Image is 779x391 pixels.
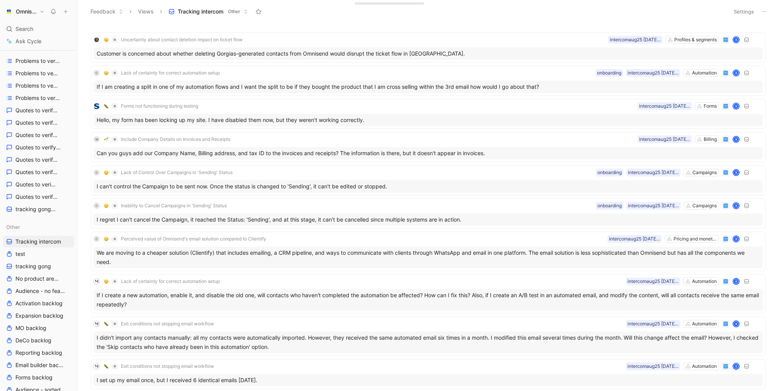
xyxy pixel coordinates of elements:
a: C🤔Inability to Cancel Campaigns in 'Sending' StatusCampaignsintercomaug25 [DATE] 10:40onboardingK... [91,198,765,229]
div: onboarding [597,202,622,210]
button: 🤔Lack of certainty for correct automation setup [101,68,223,78]
img: logo [94,278,100,284]
span: Problems to verify Forms [15,69,59,77]
button: 🤔Uncertainty about contact deletion impact on ticket flow [101,35,245,44]
span: Problems to verify Expansion [15,57,61,65]
div: I set up my email once, but I received 6 identical emails [DATE]. [94,374,763,386]
div: I can't control the Campaign to be sent now. Once the status is changed to 'Sending', it can't be... [94,180,763,193]
a: Expansion backlog [3,310,74,322]
div: Profiles & segments [674,36,717,44]
a: logo🤔Lack of certainty for correct automation setupAutomationintercomaug25 [DATE] 10:40KIf I crea... [91,274,765,313]
div: intercomaug25 [DATE] 10:40 [628,362,679,370]
span: Tracking intercom [15,238,61,245]
img: 🐛 [104,322,109,326]
div: intercomaug25 [DATE] 10:40 [628,278,679,285]
span: Quotes to verify Activation [15,107,60,114]
div: K [733,137,739,142]
a: Forms backlog [3,372,74,383]
span: DeCo backlog [15,337,51,344]
div: Forms [704,102,717,110]
a: Audience - no feature tag [3,285,74,297]
a: Problems to verify Reporting [3,92,74,104]
div: C [94,169,100,176]
div: intercomaug25 [DATE] 10:40 [609,235,660,243]
div: Automation [692,278,717,285]
div: Billing [704,135,717,143]
a: M🌱Include Company Details on Invoices and ReceiptsBillingintercomaug25 [DATE] 10:40KCan you guys ... [91,132,765,162]
div: K [733,70,739,76]
a: Quotes to verify Email builder [3,142,74,153]
div: K [733,170,739,175]
span: Quotes to verify Expansion [15,156,60,164]
span: Quotes to verify DeCo [15,131,58,139]
div: C [94,70,100,76]
span: Exit conditions not stopping email workflow [121,363,214,369]
a: MO backlog [3,322,74,334]
button: Tracking intercomOther [165,6,252,17]
img: 🤔 [104,37,109,42]
span: Problems to verify MO [15,82,58,90]
a: Activation backlog [3,298,74,309]
a: Quotes to verify Audience [3,117,74,129]
a: logo🤔Uncertainty about contact deletion impact on ticket flowProfiles & segmentsintercomaug25 [DA... [91,32,765,63]
img: 🐛 [104,104,109,108]
a: test [3,248,74,260]
div: Search [3,23,74,35]
a: tracking gong [3,261,74,272]
div: Can you guys add our Company Name, Billing address, and tax ID to the invoices and receipts? The ... [94,147,763,159]
button: 🐛Exit conditions not stopping email workflow [101,362,217,371]
a: tracking gongOther [3,203,74,215]
span: Perceived value of Omnisend's email solution compared to Clientify [121,236,266,242]
span: Lack of certainty for correct automation setup [121,278,220,284]
div: onboarding [597,169,622,176]
div: C [94,203,100,209]
span: Other [228,8,240,15]
div: intercomaug25 [DATE] 10:40 [628,320,679,328]
span: Quotes to verify Reporting [15,193,60,201]
img: 🤔 [104,170,109,175]
div: Pricing and monetisation [674,235,717,243]
div: If I create a new automation, enable it, and disable the old one, will contacts who haven't compl... [94,289,763,311]
span: Expansion backlog [15,312,63,320]
div: Customer is concerned about whether deleting Gorgias-generated contacts from Omnisend would disru... [94,47,763,60]
a: Email builder backlog [3,359,74,371]
span: Audience - no feature tag [15,287,65,295]
div: onboarding [597,69,621,77]
span: Forms backlog [15,374,53,381]
img: 🤔 [104,279,109,284]
img: 🤔 [104,71,109,75]
div: Automation [692,362,717,370]
img: logo [94,321,100,327]
img: Omnisend [5,8,13,15]
a: Quotes to verify MO [3,179,74,190]
img: 🤔 [104,203,109,208]
a: C🤔Perceived value of Omnisend's email solution compared to ClientifyPricing and monetisationinter... [91,232,765,271]
a: Quotes to verify Activation [3,105,74,116]
div: Campaigns [692,169,717,176]
div: intercomaug25 [DATE] 10:40 [628,202,679,210]
a: C🤔Lack of Control Over Campaigns in 'Sending' StatusCampaignsintercomaug25 [DATE] 10:40onboarding... [91,165,765,195]
a: Quotes to verify Forms [3,166,74,178]
div: Campaigns [692,202,717,210]
div: intercomaug25 [DATE] 10:40 [628,169,679,176]
span: Other [6,223,20,231]
span: Forms not functioning during testing [121,103,198,109]
a: logo🐛Forms not functioning during testingFormsintercomaug25 [DATE] 10:40KHello, my form has been ... [91,99,765,129]
h1: Omnisend [16,8,36,15]
a: Problems to verify Forms [3,68,74,79]
a: Quotes to verify Reporting [3,191,74,203]
span: Uncertainty about contact deletion impact on ticket flow [121,37,243,43]
button: 🤔Inability to Cancel Campaigns in 'Sending' Status [101,201,230,210]
span: Email builder backlog [15,361,64,369]
span: Lack of certainty for correct automation setup [121,70,220,76]
button: 🤔Perceived value of Omnisend's email solution compared to Clientify [101,234,269,244]
img: logo [94,363,100,369]
span: tracking gong [15,262,51,270]
button: Feedback [87,6,127,17]
div: K [733,364,739,369]
div: M [94,136,100,142]
img: 🐛 [104,364,109,369]
a: Problems to verify Expansion [3,55,74,67]
button: OmnisendOmnisend [3,6,46,17]
a: Tracking intercom [3,236,74,247]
